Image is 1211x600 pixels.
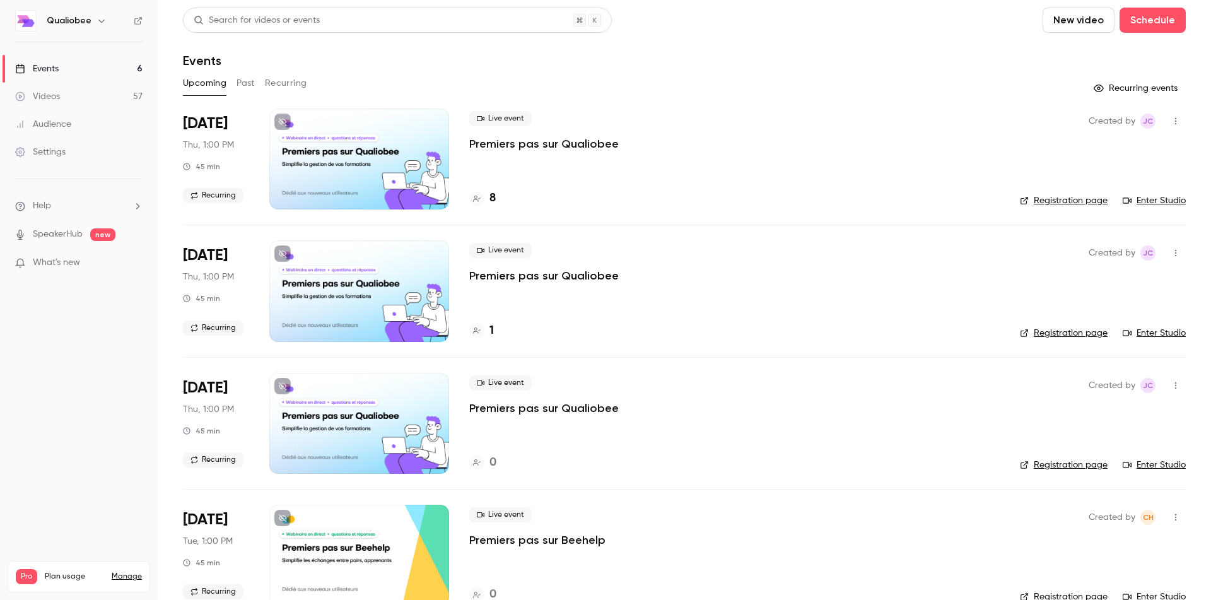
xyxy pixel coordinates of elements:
[15,199,143,213] li: help-dropdown-opener
[33,256,80,269] span: What's new
[90,228,115,241] span: new
[183,139,234,151] span: Thu, 1:00 PM
[183,188,243,203] span: Recurring
[183,558,220,568] div: 45 min
[45,572,104,582] span: Plan usage
[469,111,532,126] span: Live event
[489,190,496,207] h4: 8
[16,11,36,31] img: Qualiobee
[1143,510,1154,525] span: CH
[1120,8,1186,33] button: Schedule
[1140,114,1155,129] span: Julien Chateau
[16,569,37,584] span: Pro
[47,15,91,27] h6: Qualiobee
[183,73,226,93] button: Upcoming
[183,378,228,398] span: [DATE]
[183,321,243,336] span: Recurring
[1020,194,1108,207] a: Registration page
[469,190,496,207] a: 8
[183,373,249,474] div: Oct 16 Thu, 1:00 PM (Europe/Paris)
[15,118,71,131] div: Audience
[1089,245,1135,261] span: Created by
[1123,459,1186,471] a: Enter Studio
[1043,8,1114,33] button: New video
[183,245,228,266] span: [DATE]
[127,257,143,269] iframe: Noticeable Trigger
[183,510,228,530] span: [DATE]
[33,228,83,241] a: SpeakerHub
[183,162,220,172] div: 45 min
[469,454,496,471] a: 0
[183,293,220,303] div: 45 min
[1088,78,1186,98] button: Recurring events
[15,146,66,158] div: Settings
[1143,114,1153,129] span: JC
[15,62,59,75] div: Events
[112,572,142,582] a: Manage
[1140,510,1155,525] span: Charles HUET
[183,114,228,134] span: [DATE]
[183,452,243,468] span: Recurring
[265,73,307,93] button: Recurring
[469,322,494,339] a: 1
[469,136,619,151] a: Premiers pas sur Qualiobee
[183,53,221,68] h1: Events
[183,584,243,599] span: Recurring
[1143,378,1153,393] span: JC
[469,507,532,522] span: Live event
[183,535,233,548] span: Tue, 1:00 PM
[469,243,532,258] span: Live event
[15,90,60,103] div: Videos
[194,14,320,27] div: Search for videos or events
[183,109,249,209] div: Sep 18 Thu, 1:00 PM (Europe/Paris)
[469,532,605,548] a: Premiers pas sur Beehelp
[183,240,249,341] div: Oct 2 Thu, 1:00 PM (Europe/Paris)
[489,454,496,471] h4: 0
[1143,245,1153,261] span: JC
[1020,459,1108,471] a: Registration page
[1020,327,1108,339] a: Registration page
[1123,327,1186,339] a: Enter Studio
[1140,245,1155,261] span: Julien Chateau
[183,426,220,436] div: 45 min
[1123,194,1186,207] a: Enter Studio
[469,268,619,283] a: Premiers pas sur Qualiobee
[183,403,234,416] span: Thu, 1:00 PM
[1089,378,1135,393] span: Created by
[237,73,255,93] button: Past
[1089,114,1135,129] span: Created by
[183,271,234,283] span: Thu, 1:00 PM
[1089,510,1135,525] span: Created by
[33,199,51,213] span: Help
[469,401,619,416] a: Premiers pas sur Qualiobee
[489,322,494,339] h4: 1
[469,375,532,391] span: Live event
[1140,378,1155,393] span: Julien Chateau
